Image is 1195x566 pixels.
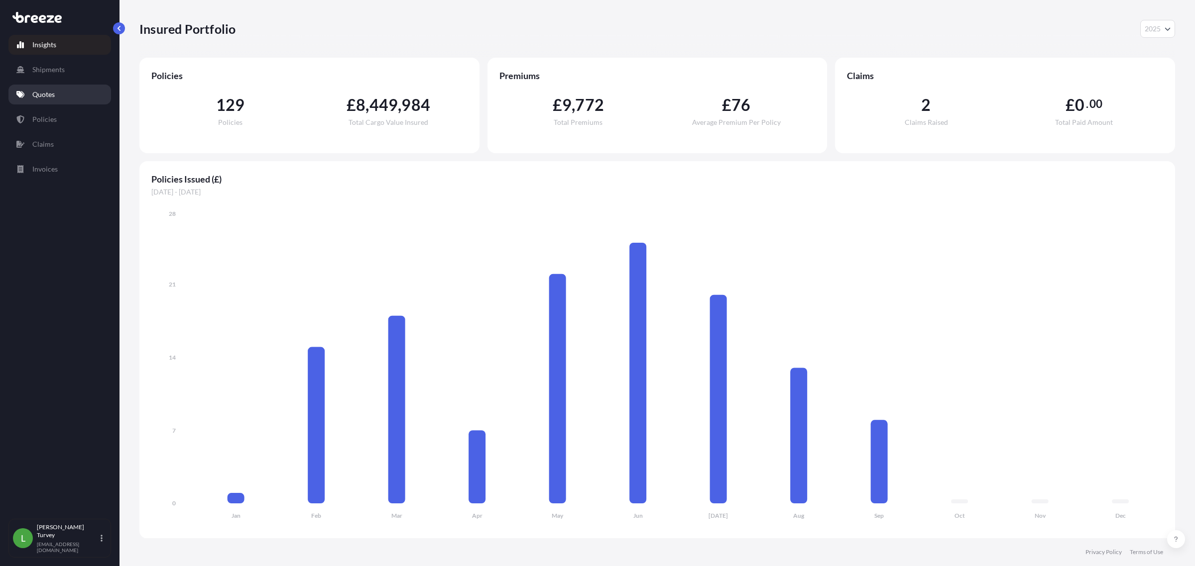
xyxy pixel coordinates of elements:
p: Insured Portfolio [139,21,236,37]
tspan: Apr [472,512,482,519]
span: . [1086,100,1088,108]
tspan: Nov [1035,512,1046,519]
p: [EMAIL_ADDRESS][DOMAIN_NAME] [37,541,99,553]
tspan: [DATE] [709,512,728,519]
tspan: Feb [311,512,321,519]
span: 76 [731,97,750,113]
span: , [572,97,575,113]
span: 2 [921,97,931,113]
a: Terms of Use [1130,548,1163,556]
span: Premiums [499,70,816,82]
span: , [398,97,401,113]
span: 8 [356,97,365,113]
span: 0 [1075,97,1084,113]
a: Insights [8,35,111,55]
span: 772 [575,97,604,113]
a: Policies [8,109,111,129]
button: Year Selector [1140,20,1175,38]
span: £ [1066,97,1075,113]
p: Policies [32,114,57,124]
tspan: Jan [232,512,240,519]
span: 449 [369,97,398,113]
span: 129 [216,97,245,113]
span: 00 [1089,100,1102,108]
span: [DATE] - [DATE] [151,187,1163,197]
span: , [365,97,369,113]
tspan: Sep [874,512,884,519]
span: Total Premiums [554,119,602,126]
span: 2025 [1145,24,1161,34]
a: Invoices [8,159,111,179]
p: Quotes [32,90,55,99]
a: Privacy Policy [1085,548,1122,556]
tspan: 7 [172,427,176,434]
a: Quotes [8,85,111,104]
tspan: 14 [169,354,176,361]
p: Shipments [32,65,65,75]
a: Shipments [8,60,111,80]
span: Claims [847,70,1163,82]
span: Average Premium Per Policy [692,119,781,126]
span: 984 [401,97,430,113]
span: 9 [562,97,572,113]
a: Claims [8,134,111,154]
span: Policies [218,119,242,126]
tspan: Jun [633,512,643,519]
span: £ [347,97,356,113]
p: Insights [32,40,56,50]
p: Claims [32,139,54,149]
tspan: 0 [172,499,176,507]
tspan: 28 [169,210,176,217]
span: Claims Raised [905,119,948,126]
tspan: Oct [955,512,965,519]
tspan: Mar [391,512,402,519]
tspan: Dec [1115,512,1126,519]
tspan: May [552,512,564,519]
span: £ [722,97,731,113]
p: Invoices [32,164,58,174]
span: L [21,533,25,543]
span: Policies Issued (£) [151,173,1163,185]
span: Total Paid Amount [1055,119,1113,126]
p: [PERSON_NAME] Turvey [37,523,99,539]
span: £ [553,97,562,113]
tspan: Aug [793,512,805,519]
tspan: 21 [169,281,176,288]
span: Policies [151,70,468,82]
span: Total Cargo Value Insured [349,119,428,126]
